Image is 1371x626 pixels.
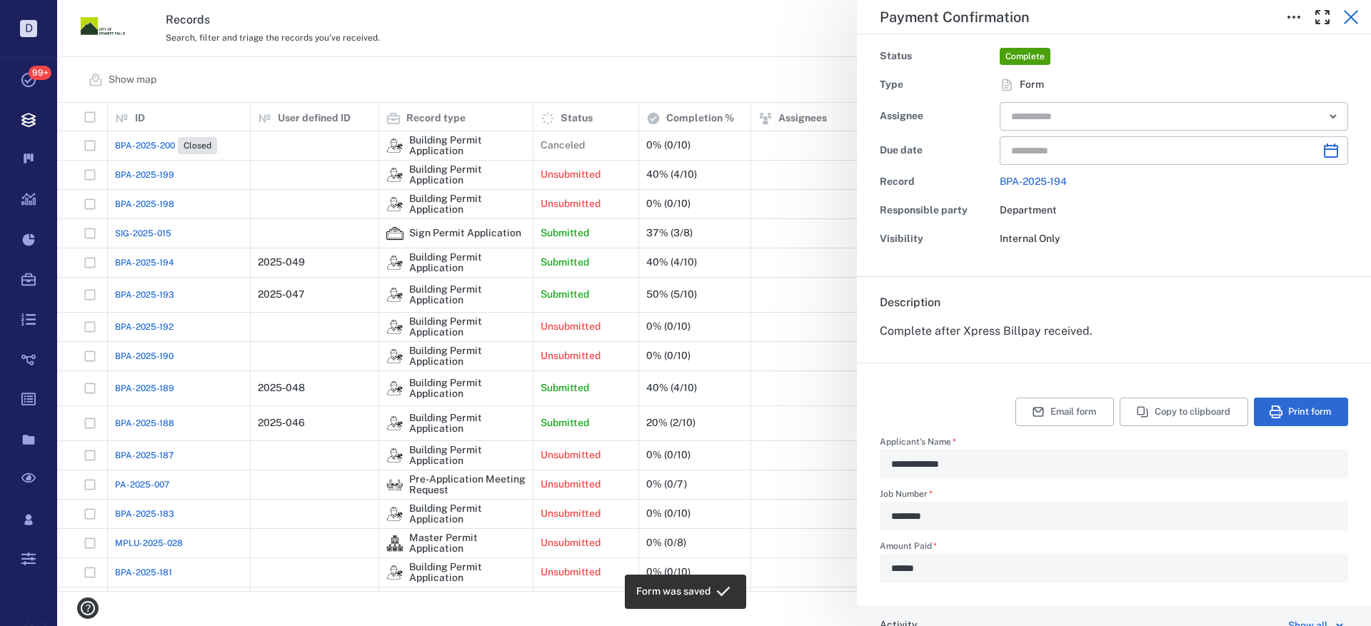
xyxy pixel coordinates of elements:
label: Job Number [880,490,1348,502]
span: Department [1000,204,1057,216]
button: Email form [1015,398,1114,426]
div: Amount Paid [880,554,1348,582]
div: Responsible party [880,201,994,221]
body: Rich Text Area. Press ALT-0 for help. [11,11,456,24]
button: Toggle Fullscreen [1308,3,1337,31]
label: Amount Paid [880,542,1348,554]
span: Help [32,10,61,23]
div: Record [880,172,994,192]
span: Internal Only [1000,233,1060,244]
h6: Description [880,294,1348,311]
div: Form was saved [636,579,710,605]
button: Choose date [1317,136,1345,165]
div: Assignee [880,106,994,126]
span: 99+ [29,66,51,80]
button: Toggle to Edit Boxes [1280,3,1308,31]
button: Close [1337,3,1365,31]
label: Applicant's Name [880,438,1348,450]
button: Open [1323,106,1343,126]
div: Due date [880,141,994,161]
button: Copy to clipboard [1120,398,1248,426]
p: D [20,20,37,37]
a: BPA-2025-194 [1000,176,1067,187]
span: Form [1020,78,1044,92]
button: Print form [1254,398,1348,426]
p: Complete after Xpress Billpay received. [880,323,1348,340]
div: Status [880,46,994,66]
div: Job Number [880,502,1348,530]
div: Applicant's Name [880,450,1348,478]
span: Complete [1003,51,1048,63]
h5: Payment Confirmation [880,9,1030,26]
div: Visibility [880,229,994,249]
div: Type [880,75,994,95]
